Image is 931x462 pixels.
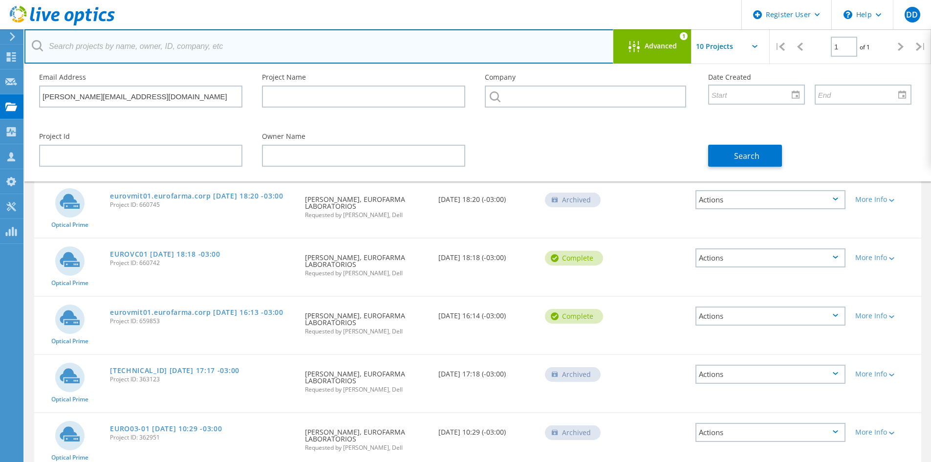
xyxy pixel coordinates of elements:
[433,297,540,329] div: [DATE] 16:14 (-03:00)
[51,222,88,228] span: Optical Prime
[545,367,601,382] div: Archived
[262,133,465,140] label: Owner Name
[433,180,540,213] div: [DATE] 18:20 (-03:00)
[695,423,845,442] div: Actions
[709,85,797,104] input: Start
[860,43,870,51] span: of 1
[645,43,677,49] span: Advanced
[300,355,433,402] div: [PERSON_NAME], EUROFARMA LABORATORIOS
[51,338,88,344] span: Optical Prime
[51,396,88,402] span: Optical Prime
[305,387,428,393] span: Requested by [PERSON_NAME], Dell
[770,29,790,64] div: |
[51,280,88,286] span: Optical Prime
[110,367,239,374] a: [TECHNICAL_ID] [DATE] 17:17 -03:00
[305,329,428,334] span: Requested by [PERSON_NAME], Dell
[300,413,433,461] div: [PERSON_NAME], EUROFARMA LABORATORIOS
[39,74,242,81] label: Email Address
[300,180,433,228] div: [PERSON_NAME], EUROFARMA LABORATORIOS
[855,254,916,261] div: More Info
[695,248,845,267] div: Actions
[305,212,428,218] span: Requested by [PERSON_NAME], Dell
[695,365,845,384] div: Actions
[39,133,242,140] label: Project Id
[110,425,222,432] a: EURO03-01 [DATE] 10:29 -03:00
[708,145,782,167] button: Search
[911,29,931,64] div: |
[695,190,845,209] div: Actions
[816,85,904,104] input: End
[110,251,220,258] a: EUROVC01 [DATE] 18:18 -03:00
[545,425,601,440] div: Archived
[855,312,916,319] div: More Info
[110,193,283,199] a: eurovmit01.eurofarma.corp [DATE] 18:20 -03:00
[305,445,428,451] span: Requested by [PERSON_NAME], Dell
[110,260,295,266] span: Project ID: 660742
[110,202,295,208] span: Project ID: 660745
[110,435,295,440] span: Project ID: 362951
[855,429,916,436] div: More Info
[855,371,916,377] div: More Info
[110,309,283,316] a: eurovmit01.eurofarma.corp [DATE] 16:13 -03:00
[110,376,295,382] span: Project ID: 363123
[433,413,540,445] div: [DATE] 10:29 (-03:00)
[855,196,916,203] div: More Info
[10,21,115,27] a: Live Optics Dashboard
[708,74,911,81] label: Date Created
[844,10,852,19] svg: \n
[262,74,465,81] label: Project Name
[906,11,918,19] span: DD
[734,151,759,161] span: Search
[545,193,601,207] div: Archived
[110,318,295,324] span: Project ID: 659853
[433,239,540,271] div: [DATE] 18:18 (-03:00)
[24,29,614,64] input: Search projects by name, owner, ID, company, etc
[300,239,433,286] div: [PERSON_NAME], EUROFARMA LABORATORIOS
[300,297,433,344] div: [PERSON_NAME], EUROFARMA LABORATORIOS
[305,270,428,276] span: Requested by [PERSON_NAME], Dell
[433,355,540,387] div: [DATE] 17:18 (-03:00)
[545,251,603,265] div: Complete
[485,74,688,81] label: Company
[545,309,603,324] div: Complete
[51,455,88,461] span: Optical Prime
[695,307,845,326] div: Actions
